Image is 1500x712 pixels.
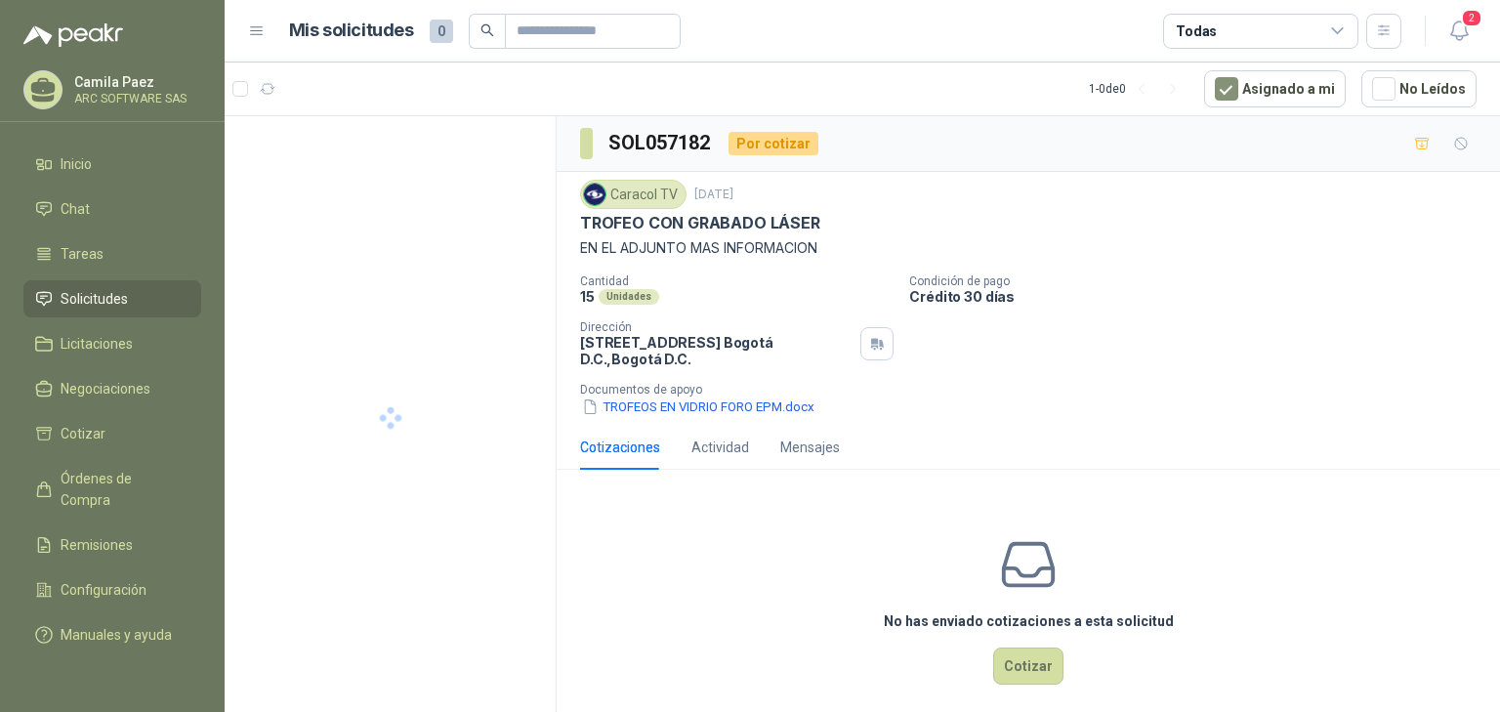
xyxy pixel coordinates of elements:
p: EN EL ADJUNTO MAS INFORMACION [580,237,1477,259]
div: 1 - 0 de 0 [1089,73,1188,105]
div: Por cotizar [729,132,818,155]
span: Remisiones [61,534,133,556]
span: Chat [61,198,90,220]
p: Cantidad [580,274,894,288]
a: Tareas [23,235,201,272]
a: Chat [23,190,201,228]
a: Solicitudes [23,280,201,317]
span: Manuales y ayuda [61,624,172,646]
a: Configuración [23,571,201,608]
p: 15 [580,288,595,305]
button: 2 [1441,14,1477,49]
button: TROFEOS EN VIDRIO FORO EPM.docx [580,397,816,417]
div: Mensajes [780,437,840,458]
a: Licitaciones [23,325,201,362]
span: Negociaciones [61,378,150,399]
span: Solicitudes [61,288,128,310]
span: Cotizar [61,423,105,444]
a: Remisiones [23,526,201,564]
div: Cotizaciones [580,437,660,458]
div: Actividad [691,437,749,458]
div: Todas [1176,21,1217,42]
p: [DATE] [694,186,733,204]
p: ARC SOFTWARE SAS [74,93,196,105]
div: Unidades [599,289,659,305]
button: Asignado a mi [1204,70,1346,107]
span: Tareas [61,243,104,265]
h3: SOL057182 [608,128,713,158]
p: TROFEO CON GRABADO LÁSER [580,213,820,233]
span: Licitaciones [61,333,133,355]
a: Inicio [23,146,201,183]
p: Condición de pago [909,274,1492,288]
p: Camila Paez [74,75,196,89]
span: search [480,23,494,37]
a: Negociaciones [23,370,201,407]
a: Cotizar [23,415,201,452]
span: Órdenes de Compra [61,468,183,511]
a: Manuales y ayuda [23,616,201,653]
img: Company Logo [584,184,605,205]
button: Cotizar [993,648,1063,685]
span: 0 [430,20,453,43]
span: Configuración [61,579,146,601]
p: Documentos de apoyo [580,383,1492,397]
div: Caracol TV [580,180,687,209]
p: Dirección [580,320,853,334]
button: No Leídos [1361,70,1477,107]
span: 2 [1461,9,1482,27]
a: Órdenes de Compra [23,460,201,519]
p: [STREET_ADDRESS] Bogotá D.C. , Bogotá D.C. [580,334,853,367]
p: Crédito 30 días [909,288,1492,305]
h3: No has enviado cotizaciones a esta solicitud [884,610,1174,632]
h1: Mis solicitudes [289,17,414,45]
span: Inicio [61,153,92,175]
img: Logo peakr [23,23,123,47]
